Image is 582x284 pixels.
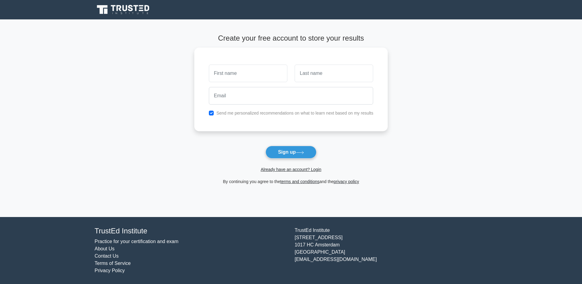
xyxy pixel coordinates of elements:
label: Send me personalized recommendations on what to learn next based on my results [216,111,373,115]
div: By continuing you agree to the and the [191,178,392,185]
a: terms and conditions [280,179,319,184]
a: Practice for your certification and exam [95,239,179,244]
a: Contact Us [95,253,119,259]
input: Email [209,87,373,105]
div: TrustEd Institute [STREET_ADDRESS] 1017 HC Amsterdam [GEOGRAPHIC_DATA] [EMAIL_ADDRESS][DOMAIN_NAME] [291,227,491,274]
h4: TrustEd Institute [95,227,287,236]
a: About Us [95,246,115,251]
a: privacy policy [334,179,359,184]
input: Last name [295,65,373,82]
a: Privacy Policy [95,268,125,273]
h4: Create your free account to store your results [194,34,388,43]
button: Sign up [266,146,316,159]
a: Already have an account? Login [261,167,321,172]
input: First name [209,65,287,82]
a: Terms of Service [95,261,131,266]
